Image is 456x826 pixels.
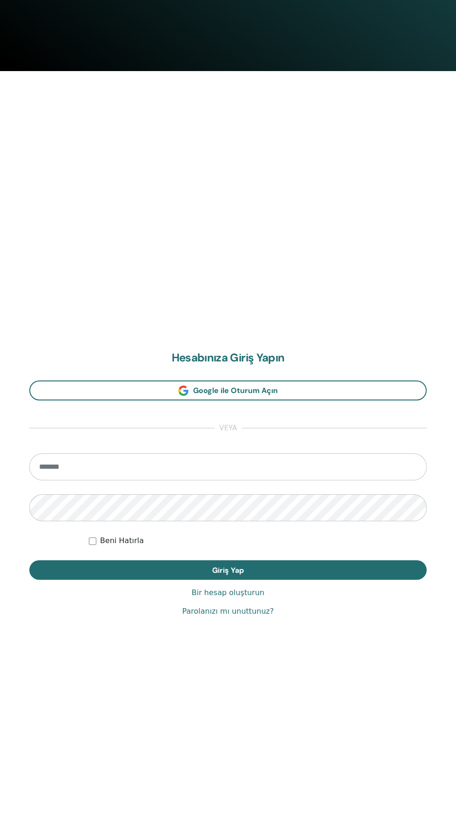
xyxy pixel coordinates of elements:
font: Parolanızı mı unuttunuz? [182,607,274,616]
font: Giriş Yap [212,565,244,575]
a: Google ile Oturum Açın [29,380,427,400]
font: Bir hesap oluşturun [192,588,264,597]
font: Beni Hatırla [100,536,144,545]
font: Hesabınıza Giriş Yapın [172,350,285,365]
a: Parolanızı mı unuttunuz? [182,606,274,617]
font: Google ile Oturum Açın [193,386,278,395]
font: veya [219,423,237,433]
a: Bir hesap oluşturun [192,587,264,598]
button: Giriş Yap [29,560,427,580]
div: Beni süresiz olarak veya manuel olarak çıkış yapana kadar kimlik doğrulamalı tut [89,535,427,546]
